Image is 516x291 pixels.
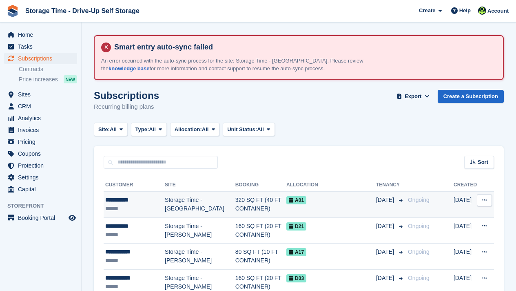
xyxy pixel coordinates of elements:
[170,123,220,136] button: Allocation: All
[286,196,306,204] span: A01
[18,212,67,224] span: Booking Portal
[165,192,235,218] td: Storage Time - [GEOGRAPHIC_DATA]
[101,57,387,73] p: An error occurred with the auto-sync process for the site: Storage Time - [GEOGRAPHIC_DATA]. Plea...
[4,89,77,100] a: menu
[376,248,396,256] span: [DATE]
[18,136,67,148] span: Pricing
[286,248,306,256] span: A17
[4,124,77,136] a: menu
[4,160,77,171] a: menu
[131,123,167,136] button: Type: All
[94,123,128,136] button: Site: All
[286,179,376,192] th: Allocation
[4,112,77,124] a: menu
[4,136,77,148] a: menu
[478,158,488,166] span: Sort
[19,76,58,83] span: Price increases
[454,244,477,270] td: [DATE]
[18,184,67,195] span: Capital
[18,148,67,159] span: Coupons
[438,90,504,103] a: Create a Subscription
[235,244,286,270] td: 80 SQ FT (10 FT CONTAINER)
[286,222,306,231] span: D21
[18,112,67,124] span: Analytics
[18,41,67,52] span: Tasks
[111,43,496,52] h4: Smart entry auto-sync failed
[22,4,143,18] a: Storage Time - Drive-Up Self Storage
[408,275,430,281] span: Ongoing
[4,148,77,159] a: menu
[454,217,477,244] td: [DATE]
[19,65,77,73] a: Contracts
[459,7,471,15] span: Help
[165,179,235,192] th: Site
[376,274,396,282] span: [DATE]
[376,196,396,204] span: [DATE]
[4,184,77,195] a: menu
[7,202,81,210] span: Storefront
[18,124,67,136] span: Invoices
[454,179,477,192] th: Created
[175,125,202,134] span: Allocation:
[94,102,159,112] p: Recurring billing plans
[18,172,67,183] span: Settings
[64,75,77,83] div: NEW
[4,53,77,64] a: menu
[227,125,257,134] span: Unit Status:
[408,223,430,229] span: Ongoing
[235,217,286,244] td: 160 SQ FT (20 FT CONTAINER)
[94,90,159,101] h1: Subscriptions
[235,192,286,218] td: 320 SQ FT (40 FT CONTAINER)
[478,7,486,15] img: Laaibah Sarwar
[376,222,396,231] span: [DATE]
[408,248,430,255] span: Ongoing
[104,179,165,192] th: Customer
[98,125,110,134] span: Site:
[4,101,77,112] a: menu
[257,125,264,134] span: All
[109,65,149,72] a: knowledge base
[487,7,509,15] span: Account
[165,244,235,270] td: Storage Time - [PERSON_NAME]
[18,53,67,64] span: Subscriptions
[110,125,117,134] span: All
[405,92,421,101] span: Export
[4,41,77,52] a: menu
[18,160,67,171] span: Protection
[67,213,77,223] a: Preview store
[419,7,435,15] span: Create
[135,125,149,134] span: Type:
[4,29,77,40] a: menu
[376,179,405,192] th: Tenancy
[395,90,431,103] button: Export
[18,29,67,40] span: Home
[235,179,286,192] th: Booking
[223,123,275,136] button: Unit Status: All
[18,89,67,100] span: Sites
[149,125,156,134] span: All
[19,75,77,84] a: Price increases NEW
[7,5,19,17] img: stora-icon-8386f47178a22dfd0bd8f6a31ec36ba5ce8667c1dd55bd0f319d3a0aa187defe.svg
[4,212,77,224] a: menu
[202,125,209,134] span: All
[408,197,430,203] span: Ongoing
[454,192,477,218] td: [DATE]
[286,274,306,282] span: D03
[18,101,67,112] span: CRM
[4,172,77,183] a: menu
[165,217,235,244] td: Storage Time - [PERSON_NAME]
